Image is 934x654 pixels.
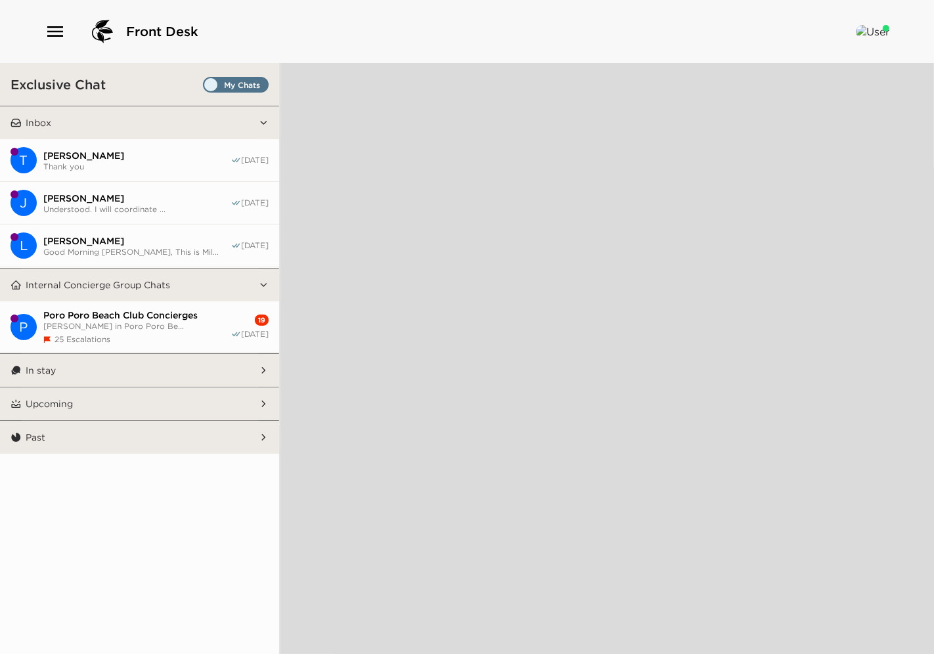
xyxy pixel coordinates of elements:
[11,190,37,216] div: Jessica Kartzinel
[11,147,37,173] div: Tony McCLinton
[26,398,73,410] p: Upcoming
[241,198,269,208] span: [DATE]
[43,309,231,321] span: Poro Poro Beach Club Concierges
[11,232,37,259] div: Leah Teichholtz
[43,247,231,257] span: Good Morning [PERSON_NAME], This is Mil...
[856,25,889,38] img: User
[241,240,269,251] span: [DATE]
[43,192,231,204] span: [PERSON_NAME]
[11,314,37,340] div: Poro Poro Beach Club
[87,16,118,47] img: logo
[26,117,51,129] p: Inbox
[11,147,37,173] div: T
[26,431,45,443] p: Past
[43,235,231,247] span: [PERSON_NAME]
[22,387,259,420] button: Upcoming
[26,279,171,291] p: Internal Concierge Group Chats
[26,364,56,376] p: In stay
[43,204,231,214] span: Understood. I will coordinate ...
[55,334,110,344] span: 25 Escalations
[22,269,259,301] button: Internal Concierge Group Chats
[22,106,259,139] button: Inbox
[126,22,198,41] span: Front Desk
[22,421,259,454] button: Past
[11,190,37,216] div: J
[11,76,106,93] h3: Exclusive Chat
[11,314,37,340] div: P
[43,162,231,171] span: Thank you
[203,77,269,93] label: Set all destinations
[255,315,269,326] div: 19
[11,232,37,259] div: L
[43,150,231,162] span: [PERSON_NAME]
[241,155,269,165] span: [DATE]
[241,329,269,339] span: [DATE]
[43,321,231,331] span: [PERSON_NAME] in Poro Poro Be...
[22,354,259,387] button: In stay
